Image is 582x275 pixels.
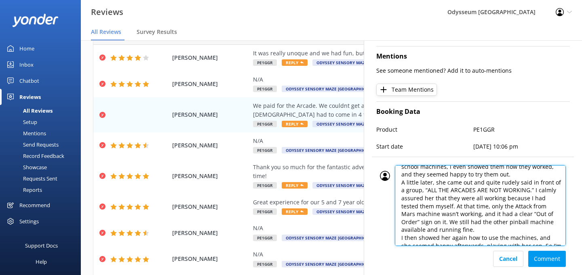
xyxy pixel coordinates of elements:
[253,198,515,207] div: Great experience for our 5 and 7 year olds!
[91,28,121,36] span: All Reviews
[19,213,39,229] div: Settings
[376,84,437,96] button: Team Mentions
[473,142,570,151] p: [DATE] 10:06 pm
[282,86,383,92] span: Odyssey Sensory Maze [GEOGRAPHIC_DATA]
[282,59,308,66] span: Reply
[172,80,249,88] span: [PERSON_NAME]
[36,254,47,270] div: Help
[253,182,277,189] span: PE1GGR
[528,251,566,267] button: Comment
[312,121,414,127] span: Odyssey Sensory Maze [GEOGRAPHIC_DATA]
[312,208,414,215] span: Odyssey Sensory Maze [GEOGRAPHIC_DATA]
[5,128,81,139] a: Mentions
[253,86,277,92] span: PE1GGR
[19,57,34,73] div: Inbox
[376,51,570,62] h4: Mentions
[25,237,58,254] div: Support Docs
[12,14,59,27] img: yonder-white-logo.png
[172,53,249,62] span: [PERSON_NAME]
[376,142,473,151] p: Start date
[253,59,277,66] span: PE1GGR
[282,121,308,127] span: Reply
[172,202,249,211] span: [PERSON_NAME]
[473,125,570,134] p: PE1GGR
[380,171,390,181] img: user_profile.svg
[253,136,515,145] div: N/A
[253,235,277,241] span: PE1GGR
[5,128,46,139] div: Mentions
[376,125,473,134] p: Product
[5,105,53,116] div: All Reviews
[172,110,249,119] span: [PERSON_NAME]
[5,150,64,162] div: Record Feedback
[493,251,523,267] button: Cancel
[312,59,414,66] span: Odyssey Sensory Maze [GEOGRAPHIC_DATA]
[19,197,50,213] div: Recommend
[5,184,81,195] a: Reports
[172,141,249,150] span: [PERSON_NAME]
[253,147,277,153] span: PE1GGR
[91,6,123,19] h3: Reviews
[376,107,570,117] h4: Booking Data
[253,121,277,127] span: PE1GGR
[19,89,41,105] div: Reviews
[253,101,515,120] div: We paid for the Arcade. We couldnt get a lot of the machines to work. The [DEMOGRAPHIC_DATA] had ...
[282,261,383,267] span: Odyssey Sensory Maze [GEOGRAPHIC_DATA]
[5,173,57,184] div: Requests Sent
[172,254,249,263] span: [PERSON_NAME]
[282,147,383,153] span: Odyssey Sensory Maze [GEOGRAPHIC_DATA]
[172,172,249,181] span: [PERSON_NAME]
[282,208,308,215] span: Reply
[172,229,249,237] span: [PERSON_NAME]
[5,116,81,128] a: Setup
[19,40,34,57] div: Home
[253,250,515,259] div: N/A
[282,182,308,189] span: Reply
[253,208,277,215] span: PE1GGR
[282,235,383,241] span: Odyssey Sensory Maze [GEOGRAPHIC_DATA]
[253,49,515,58] div: It was really unoque and we had fun, but expensive.
[5,173,81,184] a: Requests Sent
[5,116,37,128] div: Setup
[253,261,277,267] span: PE1GGR
[137,28,177,36] span: Survey Results
[5,139,81,150] a: Send Requests
[5,184,42,195] div: Reports
[5,162,81,173] a: Showcase
[5,105,81,116] a: All Reviews
[312,182,414,189] span: Odyssey Sensory Maze [GEOGRAPHIC_DATA]
[5,162,47,173] div: Showcase
[395,165,566,246] textarea: I explained the arcades and mentioned that they’re old-school machines, i even showed them how th...
[253,75,515,84] div: N/A
[19,73,39,89] div: Chatbot
[5,150,81,162] a: Record Feedback
[253,224,515,233] div: N/A
[376,66,570,75] p: See someone mentioned? Add it to auto-mentions
[5,139,59,150] div: Send Requests
[253,163,515,181] div: Thank you so much for the fantastic adventure. Our daughter (3) and son (1) had an amazing time!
